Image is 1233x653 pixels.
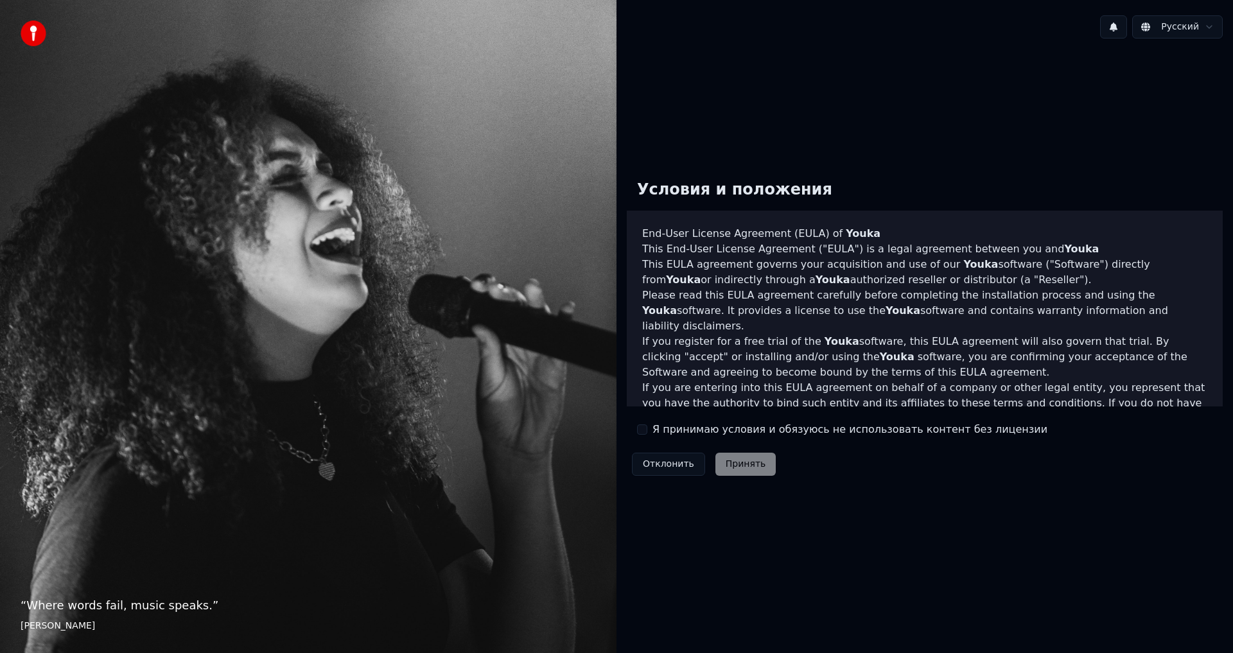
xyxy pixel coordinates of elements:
[846,227,880,239] span: Youka
[1064,243,1099,255] span: Youka
[880,351,914,363] span: Youka
[21,596,596,614] p: “ Where words fail, music speaks. ”
[632,453,705,476] button: Отклонить
[642,334,1207,380] p: If you register for a free trial of the software, this EULA agreement will also govern that trial...
[642,241,1207,257] p: This End-User License Agreement ("EULA") is a legal agreement between you and
[886,304,920,317] span: Youka
[825,335,859,347] span: Youka
[816,274,850,286] span: Youka
[642,226,1207,241] h3: End-User License Agreement (EULA) of
[963,258,998,270] span: Youka
[642,288,1207,334] p: Please read this EULA agreement carefully before completing the installation process and using th...
[652,422,1047,437] label: Я принимаю условия и обязуюсь не использовать контент без лицензии
[642,304,677,317] span: Youka
[21,620,596,632] footer: [PERSON_NAME]
[666,274,701,286] span: Youka
[21,21,46,46] img: youka
[627,170,843,211] div: Условия и положения
[642,257,1207,288] p: This EULA agreement governs your acquisition and use of our software ("Software") directly from o...
[642,380,1207,442] p: If you are entering into this EULA agreement on behalf of a company or other legal entity, you re...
